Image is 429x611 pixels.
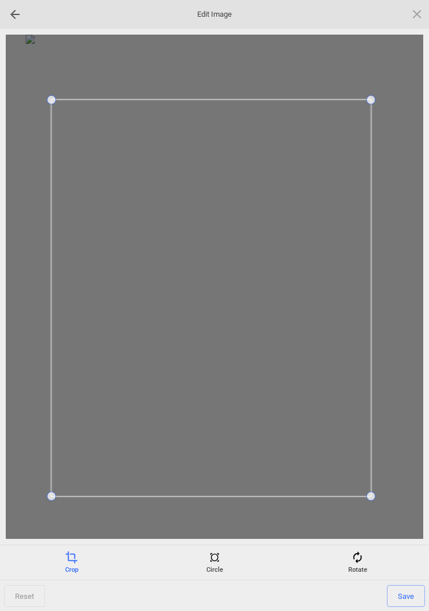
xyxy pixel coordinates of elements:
div: Circle [146,551,283,574]
div: Rotate [289,551,426,574]
span: Save [387,585,425,607]
div: Go back [6,5,24,24]
div: Crop [3,551,140,574]
span: Click here or hit ESC to close picker [411,8,423,20]
span: Edit Image [157,9,272,20]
